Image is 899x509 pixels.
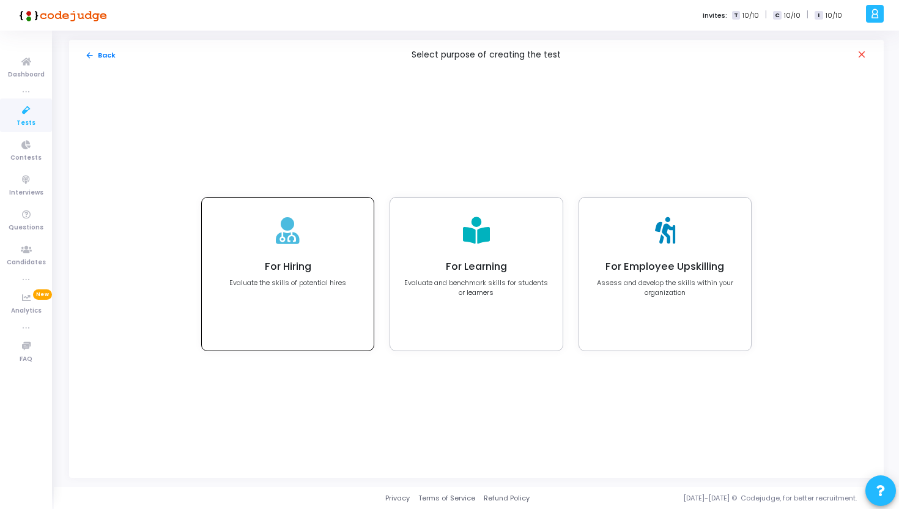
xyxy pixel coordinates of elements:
span: FAQ [20,354,32,365]
h5: Select purpose of creating the test [412,50,561,61]
span: 10/10 [784,10,801,21]
a: Terms of Service [418,493,475,503]
span: Tests [17,118,35,128]
span: 10/10 [826,10,842,21]
label: Invites: [703,10,727,21]
a: Refund Policy [484,493,530,503]
span: C [773,11,781,20]
a: Privacy [385,493,410,503]
p: Evaluate and benchmark skills for students or learners [404,278,549,298]
img: logo [15,3,107,28]
button: Back [84,50,116,61]
h4: For Hiring [229,261,346,273]
div: [DATE]-[DATE] © Codejudge, for better recruitment. [530,493,884,503]
p: Evaluate the skills of potential hires [229,278,346,288]
span: Candidates [7,258,46,268]
span: T [732,11,740,20]
span: | [807,9,808,21]
h4: For Employee Upskilling [593,261,738,273]
mat-icon: close [856,49,868,61]
span: 10/10 [742,10,759,21]
span: I [815,11,823,20]
span: | [765,9,767,21]
span: Dashboard [8,70,45,80]
span: New [33,289,52,300]
p: Assess and develop the skills within your organization [593,278,738,298]
span: Analytics [11,306,42,316]
span: Contests [10,153,42,163]
mat-icon: arrow_back [85,51,94,60]
span: Interviews [9,188,43,198]
span: Questions [9,223,43,233]
h4: For Learning [404,261,549,273]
